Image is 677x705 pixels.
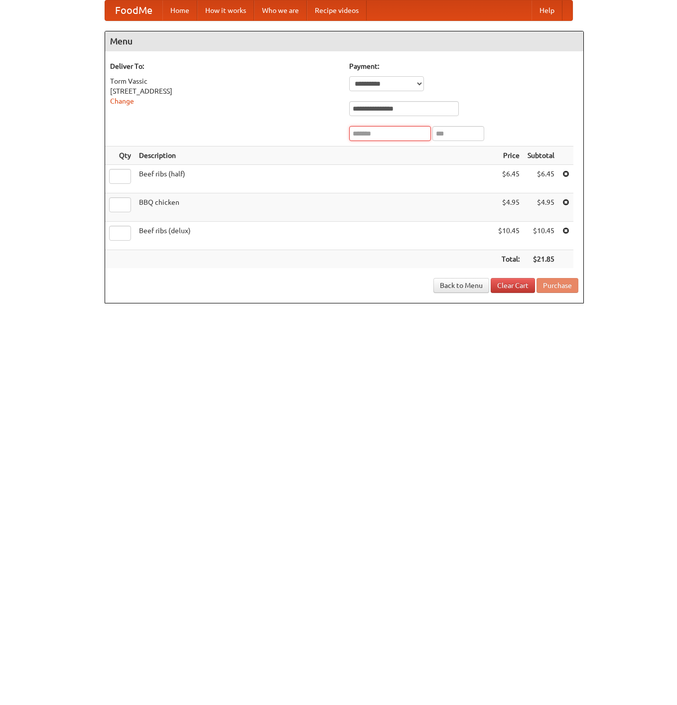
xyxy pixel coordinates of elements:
[254,0,307,20] a: Who we are
[494,146,524,165] th: Price
[494,165,524,193] td: $6.45
[110,86,339,96] div: [STREET_ADDRESS]
[135,165,494,193] td: Beef ribs (half)
[135,146,494,165] th: Description
[110,61,339,71] h5: Deliver To:
[110,97,134,105] a: Change
[494,222,524,250] td: $10.45
[524,165,558,193] td: $6.45
[349,61,578,71] h5: Payment:
[524,222,558,250] td: $10.45
[135,193,494,222] td: BBQ chicken
[197,0,254,20] a: How it works
[110,76,339,86] div: Torm Vassic
[537,278,578,293] button: Purchase
[135,222,494,250] td: Beef ribs (delux)
[524,250,558,269] th: $21.85
[105,31,583,51] h4: Menu
[307,0,367,20] a: Recipe videos
[105,0,162,20] a: FoodMe
[524,193,558,222] td: $4.95
[494,193,524,222] td: $4.95
[105,146,135,165] th: Qty
[524,146,558,165] th: Subtotal
[433,278,489,293] a: Back to Menu
[532,0,562,20] a: Help
[162,0,197,20] a: Home
[494,250,524,269] th: Total:
[491,278,535,293] a: Clear Cart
